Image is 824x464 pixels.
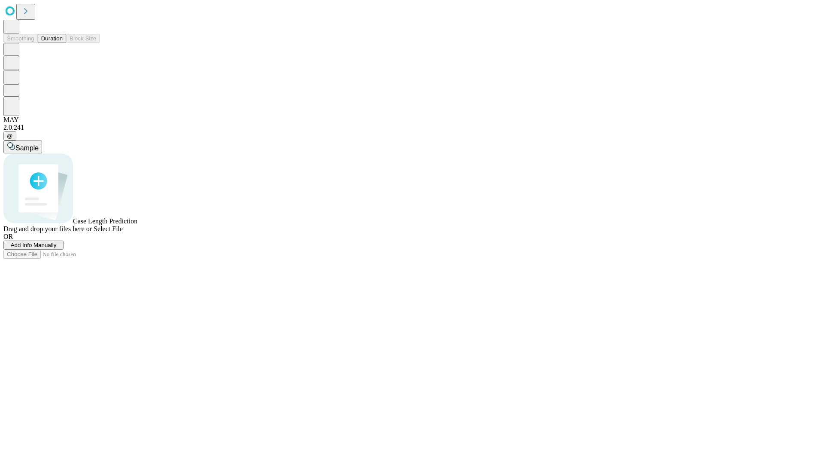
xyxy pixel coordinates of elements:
[38,34,66,43] button: Duration
[94,225,123,232] span: Select File
[3,140,42,153] button: Sample
[3,241,64,250] button: Add Info Manually
[11,242,57,248] span: Add Info Manually
[3,131,16,140] button: @
[3,116,821,124] div: MAY
[3,225,92,232] span: Drag and drop your files here or
[66,34,100,43] button: Block Size
[3,124,821,131] div: 2.0.241
[3,34,38,43] button: Smoothing
[3,233,13,240] span: OR
[7,133,13,139] span: @
[15,144,39,152] span: Sample
[73,217,137,225] span: Case Length Prediction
